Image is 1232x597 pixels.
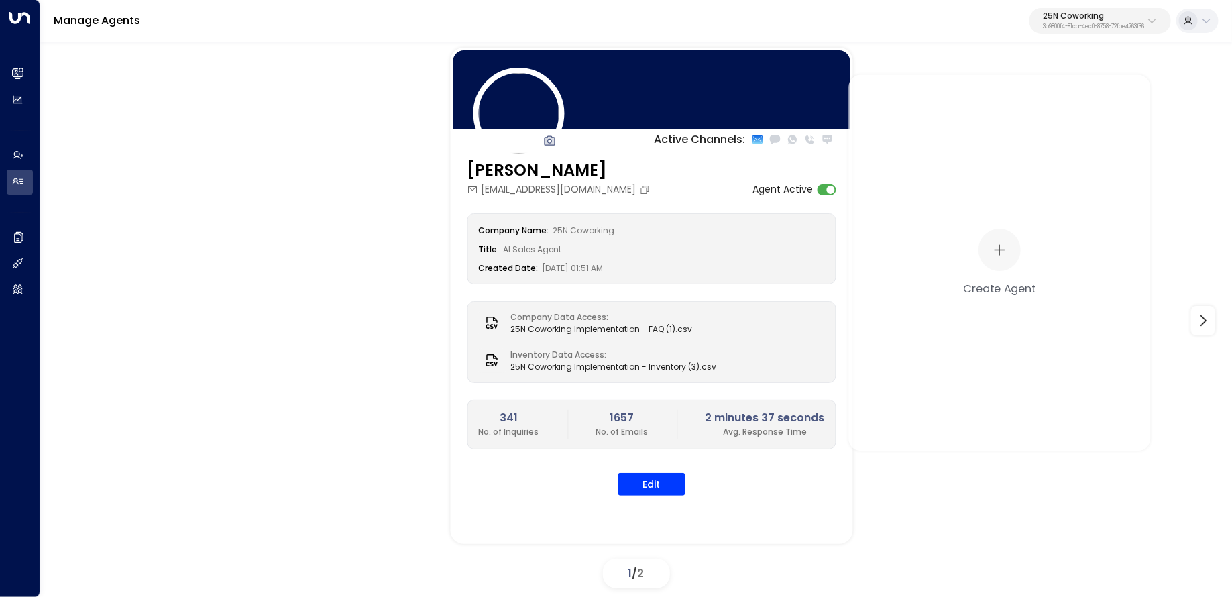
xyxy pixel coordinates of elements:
[479,225,549,236] label: Company Name:
[655,131,746,148] p: Active Channels:
[638,565,645,581] span: 2
[479,426,539,438] p: No. of Inquiries
[473,68,565,159] img: 84_headshot.jpg
[479,243,500,255] label: Title:
[543,262,604,274] span: [DATE] 01:51 AM
[640,184,654,195] button: Copy
[964,281,1036,297] div: Create Agent
[479,410,539,426] h2: 341
[628,565,632,581] span: 1
[1043,24,1144,30] p: 3b9800f4-81ca-4ec0-8758-72fbe4763f36
[596,410,649,426] h2: 1657
[1029,8,1171,34] button: 25N Coworking3b9800f4-81ca-4ec0-8758-72fbe4763f36
[603,559,670,588] div: /
[596,426,649,438] p: No. of Emails
[479,262,539,274] label: Created Date:
[618,473,685,496] button: Edit
[706,410,825,426] h2: 2 minutes 37 seconds
[553,225,615,236] span: 25N Coworking
[54,13,140,28] a: Manage Agents
[1043,12,1144,20] p: 25N Coworking
[753,182,814,197] label: Agent Active
[504,243,562,255] span: AI Sales Agent
[511,311,686,323] label: Company Data Access:
[511,323,693,335] span: 25N Coworking Implementation - FAQ (1).csv
[467,158,654,182] h3: [PERSON_NAME]
[706,426,825,438] p: Avg. Response Time
[511,361,717,373] span: 25N Coworking Implementation - Inventory (3).csv
[467,182,654,197] div: [EMAIL_ADDRESS][DOMAIN_NAME]
[511,349,710,361] label: Inventory Data Access:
